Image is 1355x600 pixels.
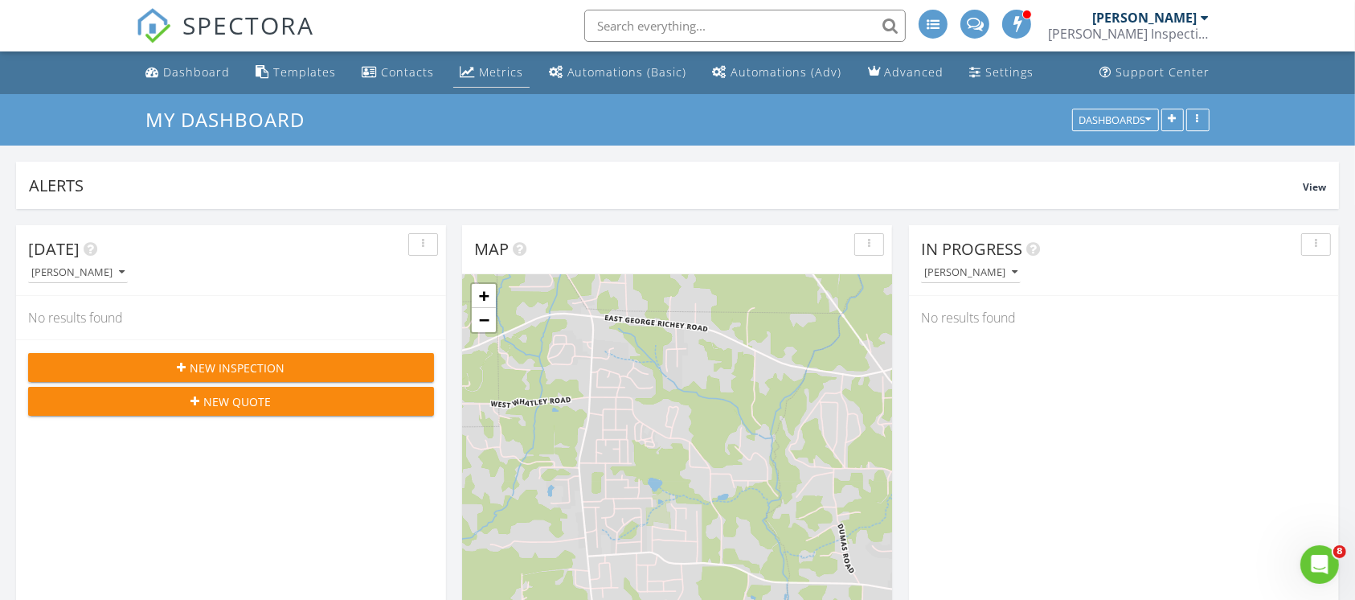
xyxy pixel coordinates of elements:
a: Templates [249,58,342,88]
button: New Quote [28,387,434,416]
button: Dashboards [1072,109,1159,131]
span: New Inspection [190,360,285,376]
div: Dashboards [1079,114,1152,125]
a: Contacts [355,58,440,88]
img: The Best Home Inspection Software - Spectora [136,8,171,43]
div: Templates [273,64,336,80]
span: New Quote [204,393,272,410]
div: No results found [16,296,446,339]
a: Zoom out [472,308,496,332]
div: Support Center [1116,64,1210,80]
iframe: Intercom live chat [1300,545,1339,584]
span: View [1303,180,1326,194]
div: Dashboard [163,64,230,80]
input: Search everything... [584,10,906,42]
div: Advanced [885,64,944,80]
a: Metrics [453,58,530,88]
div: Alerts [29,175,1303,196]
div: [PERSON_NAME] [924,267,1017,278]
button: New Inspection [28,353,434,382]
a: Automations (Advanced) [706,58,849,88]
a: My Dashboard [145,106,318,133]
a: SPECTORA [136,22,314,55]
div: Settings [986,64,1034,80]
a: Dashboard [139,58,236,88]
button: [PERSON_NAME] [921,262,1021,284]
div: Contacts [381,64,434,80]
div: [PERSON_NAME] [31,267,125,278]
div: Palmer Inspections [1048,26,1209,42]
a: Advanced [862,58,951,88]
div: Metrics [479,64,523,80]
span: In Progress [921,238,1022,260]
div: Automations (Adv) [731,64,842,80]
button: [PERSON_NAME] [28,262,128,284]
span: Map [474,238,509,260]
span: 8 [1333,545,1346,558]
a: Settings [964,58,1041,88]
div: Automations (Basic) [567,64,687,80]
span: SPECTORA [182,8,314,42]
div: [PERSON_NAME] [1092,10,1197,26]
span: [DATE] [28,238,80,260]
div: No results found [909,296,1339,339]
a: Automations (Basic) [542,58,694,88]
a: Support Center [1093,58,1216,88]
a: Zoom in [472,284,496,308]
